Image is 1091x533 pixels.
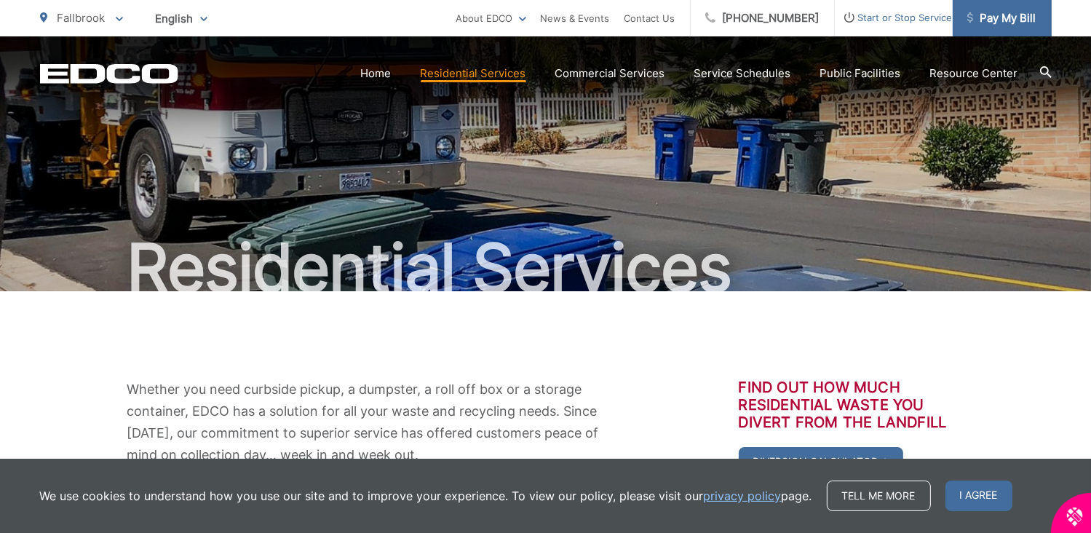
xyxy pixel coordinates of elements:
a: Contact Us [624,9,675,27]
a: Commercial Services [555,65,665,82]
p: Whether you need curbside pickup, a dumpster, a roll off box or a storage container, EDCO has a s... [127,379,615,466]
span: Fallbrook [57,11,106,25]
a: About EDCO [456,9,526,27]
span: English [145,6,218,31]
a: Diversion Calculator [739,447,903,476]
a: EDCD logo. Return to the homepage. [40,63,178,84]
span: Pay My Bill [967,9,1036,27]
a: Home [361,65,392,82]
a: Service Schedules [694,65,791,82]
a: Residential Services [421,65,526,82]
a: Tell me more [827,481,931,511]
span: I agree [945,481,1012,511]
a: Resource Center [930,65,1018,82]
a: News & Events [541,9,610,27]
a: privacy policy [704,487,782,505]
h1: Residential Services [40,232,1052,304]
a: Public Facilities [820,65,901,82]
p: We use cookies to understand how you use our site and to improve your experience. To view our pol... [40,487,812,505]
h3: Find out how much residential waste you divert from the landfill [739,379,964,431]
